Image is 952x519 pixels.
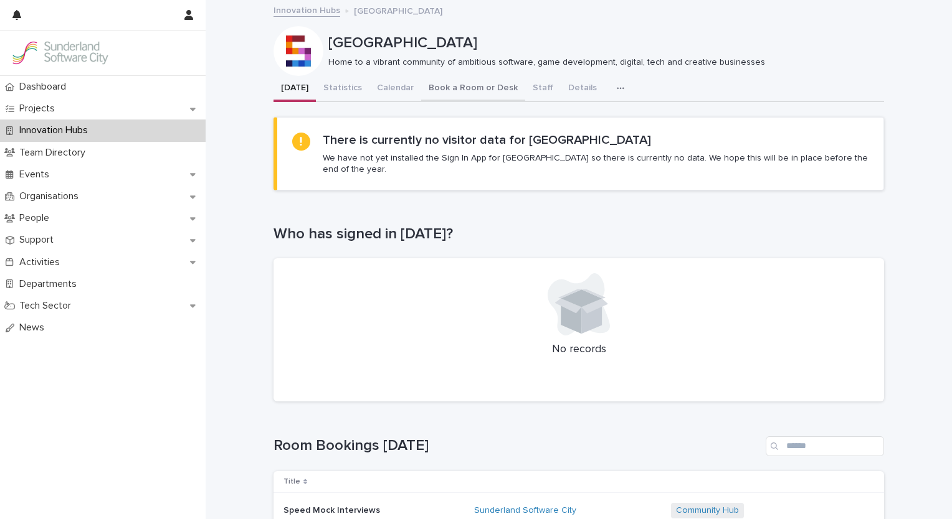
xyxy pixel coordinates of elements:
input: Search [766,436,884,456]
p: Events [14,169,59,180]
p: Dashboard [14,81,76,93]
p: [GEOGRAPHIC_DATA] [328,34,879,52]
button: Book a Room or Desk [421,76,525,102]
p: Home to a vibrant community of ambitious software, game development, digital, tech and creative b... [328,57,874,68]
img: Kay6KQejSz2FjblR6DWv [10,40,110,65]
p: [GEOGRAPHIC_DATA] [354,3,442,17]
button: Statistics [316,76,369,102]
p: Departments [14,278,87,290]
p: Activities [14,256,70,268]
button: Calendar [369,76,421,102]
h1: Who has signed in [DATE]? [274,225,884,243]
button: [DATE] [274,76,316,102]
p: We have not yet installed the Sign In App for [GEOGRAPHIC_DATA] so there is currently no data. We... [323,152,869,175]
p: Organisations [14,190,88,202]
p: Team Directory [14,147,95,159]
p: No records [288,343,869,357]
button: Details [561,76,604,102]
h2: There is currently no visitor data for [GEOGRAPHIC_DATA] [323,133,651,147]
h1: Room Bookings [DATE] [274,437,761,455]
p: People [14,212,59,224]
p: Support [14,234,64,246]
p: News [14,322,54,334]
a: Sunderland Software City [474,505,576,516]
a: Community Hub [676,505,739,516]
a: Innovation Hubs [274,2,340,17]
p: Projects [14,103,65,115]
p: Innovation Hubs [14,124,98,136]
p: Title [283,475,300,489]
button: Staff [525,76,561,102]
p: Speed Mock Interviews [283,503,383,516]
p: Tech Sector [14,300,81,312]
